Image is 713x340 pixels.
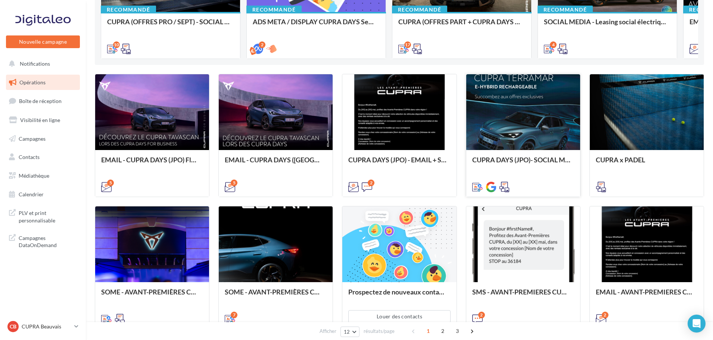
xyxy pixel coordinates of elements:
[225,288,327,303] div: SOME - AVANT-PREMIÈRES CUPRA PART (VENTES PRIVEES)
[348,156,450,171] div: CUPRA DAYS (JPO) - EMAIL + SMS
[688,315,706,333] div: Open Intercom Messenger
[368,180,374,186] div: 2
[340,327,359,337] button: 12
[348,288,450,303] div: Prospectez de nouveaux contacts
[19,135,46,141] span: Campagnes
[19,233,77,249] span: Campagnes DataOnDemand
[4,168,81,184] a: Médiathèque
[550,41,557,48] div: 4
[246,6,302,14] div: Recommandé
[4,56,78,72] button: Notifications
[478,312,485,318] div: 2
[544,18,671,33] div: SOCIAL MEDIA - Leasing social électrique - CUPRA Born
[259,41,265,48] div: 2
[6,35,80,48] button: Nouvelle campagne
[404,41,411,48] div: 17
[364,328,395,335] span: résultats/page
[472,288,574,303] div: SMS - AVANT-PREMIERES CUPRA PART (VENTES PRIVEES)
[231,312,237,318] div: 7
[596,288,698,303] div: EMAIL - AVANT-PREMIERES CUPRA PART (VENTES PRIVEES)
[422,325,434,337] span: 1
[398,18,525,33] div: CUPRA (OFFRES PART + CUPRA DAYS / SEPT) - SOCIAL MEDIA
[19,191,44,197] span: Calendrier
[472,156,574,171] div: CUPRA DAYS (JPO)- SOCIAL MEDIA
[19,98,62,104] span: Boîte de réception
[19,154,40,160] span: Contacts
[107,18,234,33] div: CUPRA (OFFRES PRO / SEPT) - SOCIAL MEDIA
[4,93,81,109] a: Boîte de réception
[20,60,50,67] span: Notifications
[113,41,120,48] div: 10
[602,312,608,318] div: 2
[4,205,81,227] a: PLV et print personnalisable
[6,319,80,334] a: CB CUPRA Beauvais
[107,180,114,186] div: 5
[10,323,16,330] span: CB
[437,325,449,337] span: 2
[538,6,593,14] div: Recommandé
[253,18,380,33] div: ADS META / DISPLAY CUPRA DAYS Septembre 2025
[320,328,336,335] span: Afficher
[101,6,156,14] div: Recommandé
[392,6,447,14] div: Recommandé
[4,187,81,202] a: Calendrier
[4,112,81,128] a: Visibilité en ligne
[101,288,203,303] div: SOME - AVANT-PREMIÈRES CUPRA FOR BUSINESS (VENTES PRIVEES)
[451,325,463,337] span: 3
[344,329,350,335] span: 12
[231,180,237,186] div: 5
[4,131,81,147] a: Campagnes
[596,156,698,171] div: CUPRA x PADEL
[4,230,81,252] a: Campagnes DataOnDemand
[20,117,60,123] span: Visibilité en ligne
[22,323,71,330] p: CUPRA Beauvais
[101,156,203,171] div: EMAIL - CUPRA DAYS (JPO) Fleet Générique
[4,75,81,90] a: Opérations
[19,208,77,224] span: PLV et print personnalisable
[225,156,327,171] div: EMAIL - CUPRA DAYS ([GEOGRAPHIC_DATA]) Private Générique
[4,149,81,165] a: Contacts
[19,172,49,179] span: Médiathèque
[348,310,450,323] button: Louer des contacts
[19,79,46,85] span: Opérations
